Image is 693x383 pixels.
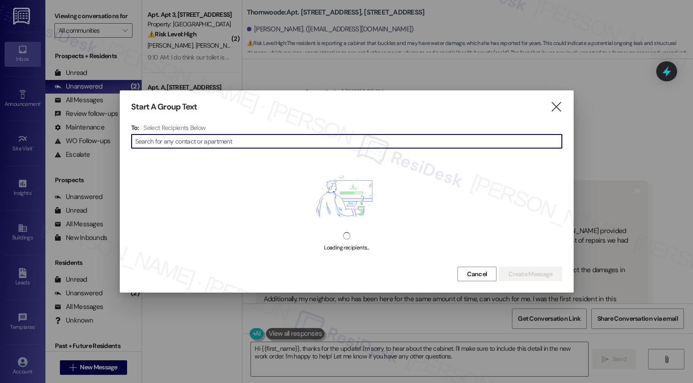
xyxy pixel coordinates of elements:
i:  [550,102,562,112]
h3: To: [131,124,139,132]
h3: Start A Group Text [131,102,197,112]
div: Loading recipients... [324,243,369,253]
button: Cancel [457,267,496,281]
input: Search for any contact or apartment [135,135,562,148]
span: Create Message [508,269,552,279]
span: Cancel [467,269,487,279]
h4: Select Recipients Below [143,124,206,132]
button: Create Message [499,267,562,281]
